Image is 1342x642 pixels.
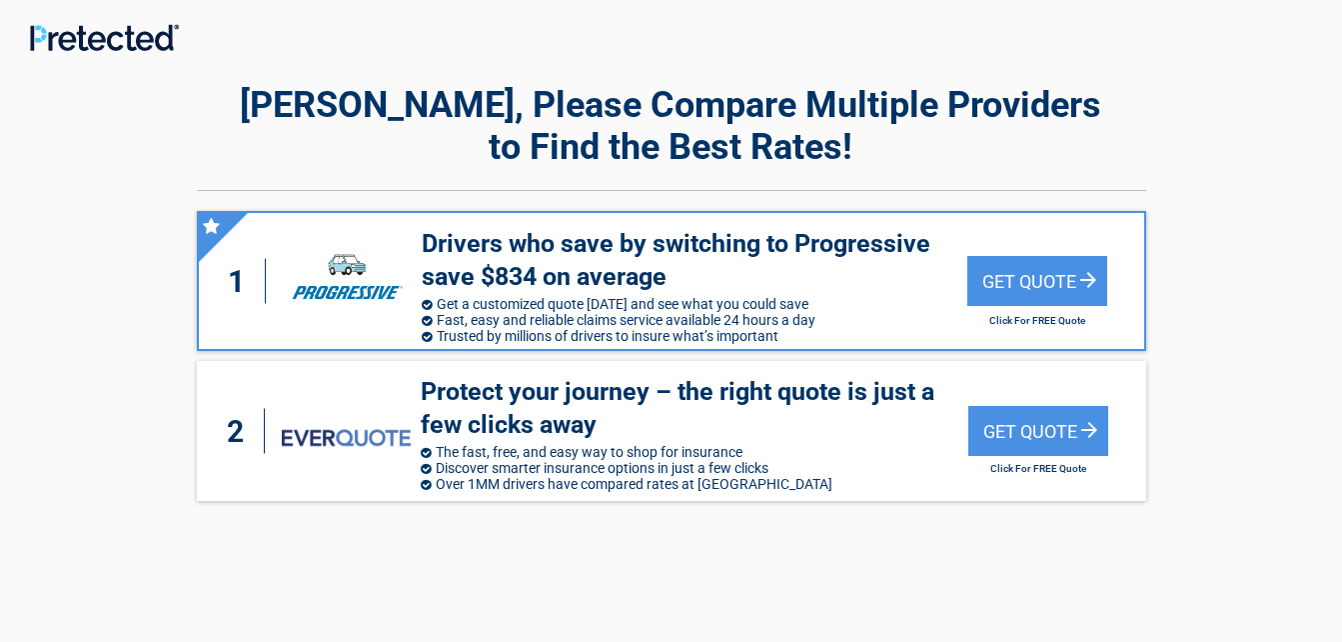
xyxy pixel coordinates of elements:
img: progressive's logo [283,250,411,312]
li: Over 1MM drivers have compared rates at [GEOGRAPHIC_DATA] [421,476,968,492]
div: 1 [219,259,267,304]
div: 2 [217,409,265,454]
div: Get Quote [968,406,1108,456]
li: Get a customized quote [DATE] and see what you could save [422,296,967,312]
h2: [PERSON_NAME], Please Compare Multiple Providers to Find the Best Rates! [197,84,1146,168]
li: Fast, easy and reliable claims service available 24 hours a day [422,312,967,328]
h3: Protect your journey – the right quote is just a few clicks away [421,376,968,441]
li: Discover smarter insurance options in just a few clicks [421,460,968,476]
h2: Click For FREE Quote [968,463,1108,474]
img: everquote's logo [282,429,411,446]
h2: Click For FREE Quote [967,315,1107,326]
h3: Drivers who save by switching to Progressive save $834 on average [422,228,967,293]
li: Trusted by millions of drivers to insure what’s important [422,328,967,344]
li: The fast, free, and easy way to shop for insurance [421,444,968,460]
div: Get Quote [967,256,1107,306]
img: Main Logo [30,24,179,51]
